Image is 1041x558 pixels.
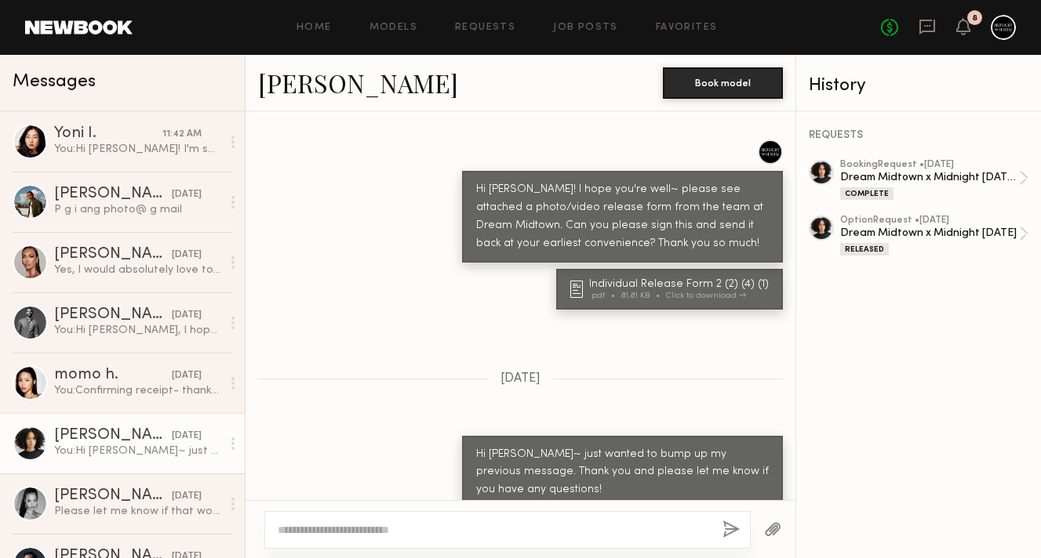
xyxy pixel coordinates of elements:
div: [DATE] [172,187,202,202]
a: Models [369,23,417,33]
div: Released [840,243,889,255]
div: 11:42 AM [162,127,202,142]
div: REQUESTS [809,130,1028,141]
span: Messages [13,73,96,91]
div: [DATE] [172,489,202,504]
div: Yoni I. [54,126,162,142]
div: Complete [840,187,894,200]
div: [PERSON_NAME] [54,428,172,444]
div: option Request • [DATE] [840,216,1019,226]
a: Individual Release Form 2 (2) (4) (1).pdf81.81 KBClick to download [570,279,773,300]
div: [PERSON_NAME] [54,247,172,263]
div: Click to download [666,292,746,300]
button: Book model [663,67,783,99]
a: Favorites [656,23,718,33]
a: bookingRequest •[DATE]Dream Midtown x Midnight [DATE]- Day 2Complete [840,160,1028,200]
div: 8 [972,14,977,23]
div: Individual Release Form 2 (2) (4) (1) [589,279,773,290]
div: P g i ang photo@ g mail [54,202,221,217]
div: [DATE] [172,308,202,323]
a: Book model [663,75,783,89]
div: momo h. [54,368,172,383]
div: [PERSON_NAME] [54,187,172,202]
div: Please let me know if that worked! My computer is being weird with files [DATE] haha [54,504,221,519]
div: You: Hi [PERSON_NAME]~ just wanted to bump up my previous message. Thank you and please let me kn... [54,444,221,458]
div: Yes, I would absolutely love to shoot with you guys so just keep me posted! But yes, I am definit... [54,263,221,277]
div: Dream Midtown x Midnight [DATE]- Day 2 [840,170,1019,185]
div: You: Hi [PERSON_NAME], I hope you're having a lovely week! I’m reaching out to check your availab... [54,323,221,338]
span: [DATE] [500,372,541,386]
div: You: Hi [PERSON_NAME]! I'm so glad to hear you are available! Yes, confirming that we would be sh... [54,142,221,157]
div: [DATE] [172,248,202,263]
div: Dream Midtown x Midnight [DATE] [840,226,1019,241]
div: You: Confirming receipt- thank you so much! x [54,383,221,398]
a: Requests [455,23,515,33]
a: optionRequest •[DATE]Dream Midtown x Midnight [DATE]Released [840,216,1028,255]
div: [DATE] [172,429,202,444]
div: [DATE] [172,368,202,383]
div: 81.81 KB [621,292,666,300]
div: Hi [PERSON_NAME]~ just wanted to bump up my previous message. Thank you and please let me know if... [476,446,769,500]
div: [PERSON_NAME] [54,307,172,323]
div: [PERSON_NAME] [54,488,172,504]
div: History [809,77,1028,95]
a: Home [297,23,332,33]
a: Job Posts [553,23,618,33]
div: .pdf [589,292,621,300]
div: booking Request • [DATE] [840,160,1019,170]
a: [PERSON_NAME] [258,66,458,100]
div: Hi [PERSON_NAME]! I hope you're well~ please see attached a photo/video release form from the tea... [476,181,769,253]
